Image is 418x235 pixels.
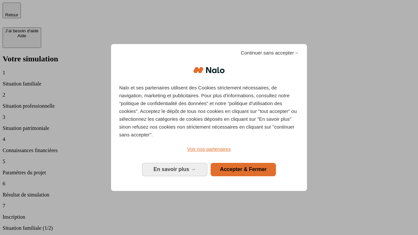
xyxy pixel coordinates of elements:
span: Voir nos partenaires [187,146,231,152]
img: Logo [193,60,225,80]
span: Accepter & Fermer [220,166,266,172]
p: Nalo et ses partenaires utilisent des Cookies strictement nécessaires, de navigation, marketing e... [119,84,299,139]
button: En savoir plus: Configurer vos consentements [142,163,207,176]
a: Voir nos partenaires [119,145,299,153]
span: En savoir plus → [153,166,196,172]
button: Accepter & Fermer: Accepter notre traitement des données et fermer [211,163,276,176]
span: Continuer sans accepter→ [241,49,299,57]
div: Bienvenue chez Nalo Gestion du consentement [111,44,307,191]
